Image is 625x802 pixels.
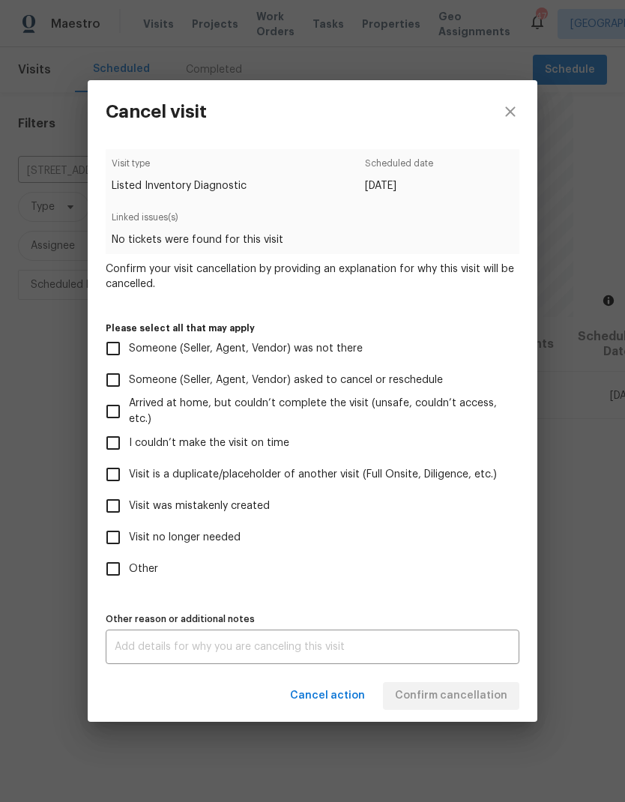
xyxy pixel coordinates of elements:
[112,232,513,247] span: No tickets were found for this visit
[290,687,365,705] span: Cancel action
[129,341,363,357] span: Someone (Seller, Agent, Vendor) was not there
[129,561,158,577] span: Other
[106,262,519,292] span: Confirm your visit cancellation by providing an explanation for why this visit will be cancelled.
[129,396,507,427] span: Arrived at home, but couldn’t complete the visit (unsafe, couldn’t access, etc.)
[106,101,207,122] h3: Cancel visit
[483,80,537,143] button: close
[129,435,289,451] span: I couldn’t make the visit on time
[112,178,247,193] span: Listed Inventory Diagnostic
[112,156,247,179] span: Visit type
[129,498,270,514] span: Visit was mistakenly created
[284,682,371,710] button: Cancel action
[106,324,519,333] label: Please select all that may apply
[129,467,497,483] span: Visit is a duplicate/placeholder of another visit (Full Onsite, Diligence, etc.)
[106,615,519,624] label: Other reason or additional notes
[365,156,433,179] span: Scheduled date
[129,373,443,388] span: Someone (Seller, Agent, Vendor) asked to cancel or reschedule
[112,210,513,233] span: Linked issues(s)
[365,178,433,193] span: [DATE]
[129,530,241,546] span: Visit no longer needed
